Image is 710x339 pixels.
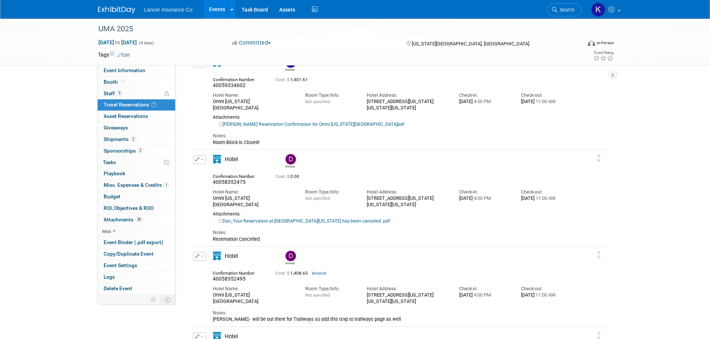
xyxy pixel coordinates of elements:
a: [PERSON_NAME] Reservation Confirmation for Omni [US_STATE][GEOGRAPHIC_DATA]pdf [218,122,404,127]
div: Hotel Address: [367,189,448,195]
div: Confirmation Number: [213,172,264,179]
a: Attachments30 [98,214,175,226]
span: 40058352475 [213,179,246,185]
span: [DATE] [DATE] [98,39,137,46]
span: Tasks [103,159,116,165]
a: Asset Reservations [98,111,175,122]
img: Kimberlee Bissegger [591,3,605,17]
div: Confirmation Number: [213,268,264,276]
div: Room Type/Info: [305,286,356,292]
span: Logs [104,274,115,280]
a: Giveaways [98,122,175,134]
a: Budget [98,191,175,202]
td: Personalize Event Tab Strip [147,295,160,304]
span: Event Binder (.pdf export) [104,239,163,245]
i: Click and drag to move item [597,332,601,339]
div: Room Type/Info: [305,92,356,99]
a: Booth [98,77,175,88]
a: Travel Reservations7 [98,99,175,111]
span: 30 [135,217,143,222]
a: Copy/Duplicate Event [98,249,175,260]
a: ROI, Objectives & ROO [98,203,175,214]
span: Hotel [225,253,238,259]
img: Dennis Kelly [285,251,296,261]
span: 1 [164,182,169,188]
div: [DATE] [459,292,509,298]
div: Notes: [213,133,572,139]
a: Event Binder (.pdf export) [98,237,175,248]
a: Playbook [98,168,175,179]
div: Check-out: [521,189,571,195]
a: Dan_Your Reservation at [GEOGRAPHIC_DATA][US_STATE] has been canceled..pdf [218,218,390,224]
span: Copy/Duplicate Event [104,251,154,257]
div: Jeff Marley [285,68,295,72]
span: Cost: $ [275,77,290,82]
a: Invoice [312,271,326,276]
span: Sponsorships [104,148,143,154]
span: 9 [117,90,122,96]
span: ROI, Objectives & ROO [104,205,154,211]
a: Misc. Expenses & Credits1 [98,180,175,191]
img: Format-Inperson.png [588,40,595,46]
div: In-Person [596,40,614,46]
span: Travel Reservations [104,102,157,108]
div: Omni [US_STATE][GEOGRAPHIC_DATA] [213,195,294,207]
div: Check-in: [459,189,509,195]
span: 1,401.61 [275,77,311,82]
span: 0.00 [275,174,302,179]
span: 4:00 PM [473,195,491,201]
i: Hotel [213,155,221,163]
i: Hotel [213,252,221,260]
img: ExhibitDay [98,6,135,14]
a: Event Information [98,65,175,76]
div: [DATE] [521,99,571,105]
div: Check-in: [459,92,509,99]
span: [US_STATE][GEOGRAPHIC_DATA], [GEOGRAPHIC_DATA] [412,41,529,47]
span: 1,408.65 [275,271,311,276]
span: to [114,39,121,45]
a: Sponsorships2 [98,145,175,157]
img: Daniel Tomlinson [285,154,296,164]
span: Delete Event [104,285,132,291]
i: Click and drag to move item [597,154,601,161]
a: Tasks [98,157,175,168]
span: 2 [138,148,143,153]
span: 40059334602 [213,82,246,88]
span: 11:00 AM [534,99,555,104]
span: Potential Scheduling Conflict -- at least one attendee is tagged in another overlapping event. [164,90,169,97]
div: Hotel Name: [213,92,294,99]
span: Not specified [305,196,330,201]
span: 4:00 PM [473,292,491,298]
span: Cost: $ [275,271,290,276]
span: 11:00 AM [534,195,555,201]
span: Cost: $ [275,174,290,179]
div: Dennis Kelly [284,251,297,265]
span: (4 days) [138,41,154,45]
div: Notes: [213,310,572,316]
span: 7 [151,102,157,108]
div: Dennis Kelly [285,261,295,265]
i: Click and drag to move item [597,251,601,258]
div: [DATE] [459,99,509,105]
td: Tags [98,51,130,58]
a: Search [547,3,581,16]
div: Hotel Name: [213,189,294,195]
span: 4:00 PM [473,99,491,104]
span: Budget [104,194,120,199]
div: [STREET_ADDRESS][US_STATE][US_STATE][US_STATE] [367,292,448,304]
div: [STREET_ADDRESS][US_STATE][US_STATE][US_STATE] [367,195,448,207]
span: less [102,228,111,234]
div: Hotel Address: [367,92,448,99]
div: Check-out: [521,286,571,292]
button: Committed [230,39,274,47]
a: Shipments2 [98,134,175,145]
div: Event Rating [593,51,613,55]
span: Not specified [305,293,330,298]
span: Lancer Insurance Co [144,7,193,13]
a: Event Settings [98,260,175,271]
span: Hotel [225,156,238,163]
div: UMA 2025 [96,22,570,36]
div: Daniel Tomlinson [284,154,297,169]
a: less [98,226,175,237]
i: Booth reservation complete [121,80,125,84]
